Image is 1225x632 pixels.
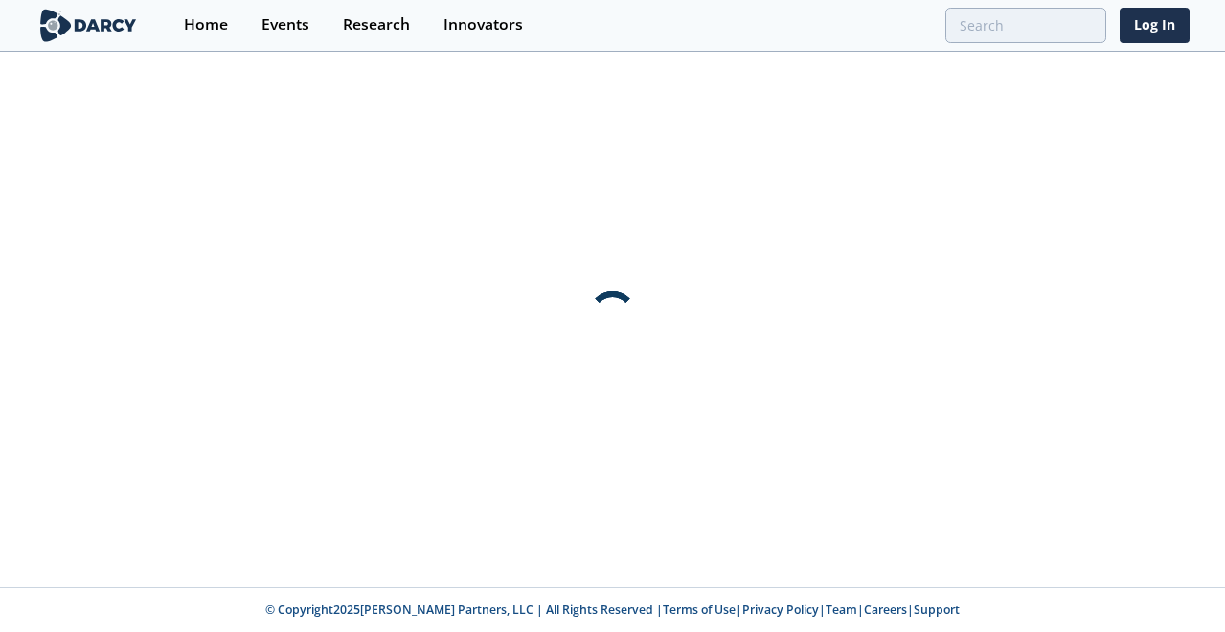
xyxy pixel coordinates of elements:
a: Log In [1120,8,1190,43]
a: Terms of Use [663,601,736,618]
input: Advanced Search [945,8,1106,43]
div: Research [343,17,410,33]
img: logo-wide.svg [36,9,141,42]
p: © Copyright 2025 [PERSON_NAME] Partners, LLC | All Rights Reserved | | | | | [149,601,1077,619]
div: Events [261,17,309,33]
a: Privacy Policy [742,601,819,618]
div: Home [184,17,228,33]
div: Innovators [443,17,523,33]
a: Careers [864,601,907,618]
a: Team [826,601,857,618]
a: Support [914,601,960,618]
